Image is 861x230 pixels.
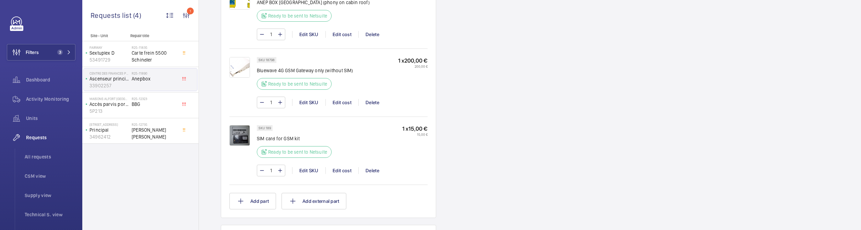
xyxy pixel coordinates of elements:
[91,11,133,20] span: Requests list
[89,133,129,140] p: 34962412
[268,12,327,19] p: Ready to be sent to Netsuite
[26,115,75,122] span: Units
[292,31,325,38] div: Edit SKU
[229,57,250,78] img: Mjcohe3TUtEmMSFfqELpW9_0NDoEoZkbvoCkQp3GpZ5SMpAg.png
[325,31,358,38] div: Edit cost
[259,59,275,61] p: SKU 18798
[89,122,129,127] p: [STREET_ADDRESS]
[82,33,128,38] p: Site - Unit
[89,82,129,89] p: 33902257
[282,193,346,209] button: Add external part
[132,97,177,101] h2: R25-12323
[25,153,75,160] span: All requests
[132,101,177,108] span: BBG
[132,127,177,140] span: [PERSON_NAME] [PERSON_NAME]
[402,132,428,136] p: 15,00 €
[358,99,386,106] div: Delete
[398,64,428,68] p: 200,00 €
[7,44,75,61] button: Filters3
[89,101,129,108] p: Accès parvis porte gauche
[25,192,75,199] span: Supply view
[26,96,75,102] span: Activity Monitoring
[132,45,177,50] h2: R25-11835
[358,31,386,38] div: Delete
[325,167,358,174] div: Edit cost
[89,108,129,114] p: 5P213
[358,167,386,174] div: Delete
[257,67,353,74] p: Bluewave 4G GSM Gateway only (without SIM)
[132,50,177,63] span: Carte frein 5500 Schindler
[132,75,177,82] span: Anepbox
[25,211,75,218] span: Technical S. view
[89,56,129,63] p: 53491729
[292,99,325,106] div: Edit SKU
[89,127,129,133] p: Principal
[259,127,271,129] p: SKU 189
[229,125,250,146] img: hSwAwXE76K8PIHB78mPU0jxJ9rNTLxTBTkaQVpqcuCbfl8ax.jpeg
[268,80,327,87] p: Ready to be sent to Netsuite
[398,57,428,64] p: 1 x 200,00 €
[26,76,75,83] span: Dashboard
[89,50,129,56] p: Sextuplex D
[402,125,428,132] p: 1 x 15,00 €
[132,71,177,75] h2: R25-11890
[132,122,177,127] h2: R25-12735
[25,173,75,179] span: CSM view
[268,149,327,155] p: Ready to be sent to Netsuite
[89,71,129,75] p: Centre des finances publiques - Melun
[89,45,129,50] p: FAIRWAY
[57,50,63,55] span: 3
[130,33,176,38] p: Repair title
[26,49,39,56] span: Filters
[26,134,75,141] span: Requests
[292,167,325,174] div: Edit SKU
[89,75,129,82] p: Ascenseur principal
[325,99,358,106] div: Edit cost
[229,193,276,209] button: Add part
[257,135,336,142] p: SIM card for GSM kit
[89,97,129,101] p: MAISONS ALFORT [GEOGRAPHIC_DATA]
